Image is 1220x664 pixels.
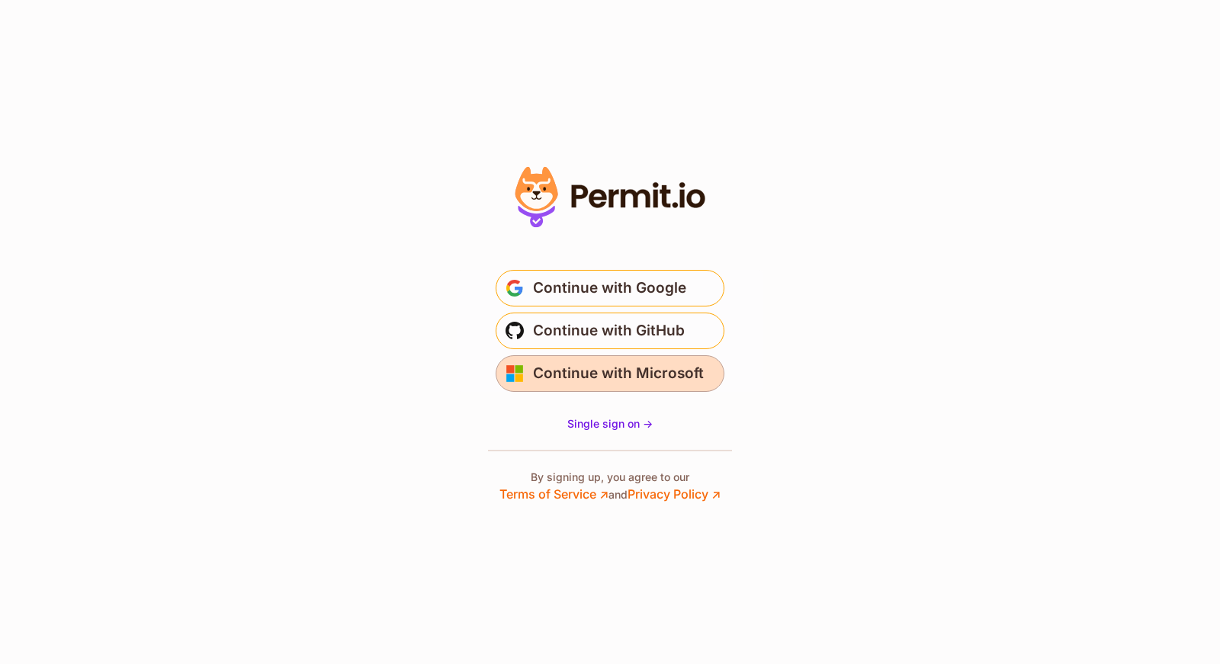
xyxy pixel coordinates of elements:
span: Continue with Microsoft [533,361,704,386]
a: Privacy Policy ↗ [628,486,721,502]
a: Single sign on -> [567,416,653,431]
p: By signing up, you agree to our and [499,470,721,503]
span: Continue with GitHub [533,319,685,343]
span: Single sign on -> [567,417,653,430]
button: Continue with Google [496,270,724,306]
a: Terms of Service ↗ [499,486,608,502]
button: Continue with Microsoft [496,355,724,392]
span: Continue with Google [533,276,686,300]
button: Continue with GitHub [496,313,724,349]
